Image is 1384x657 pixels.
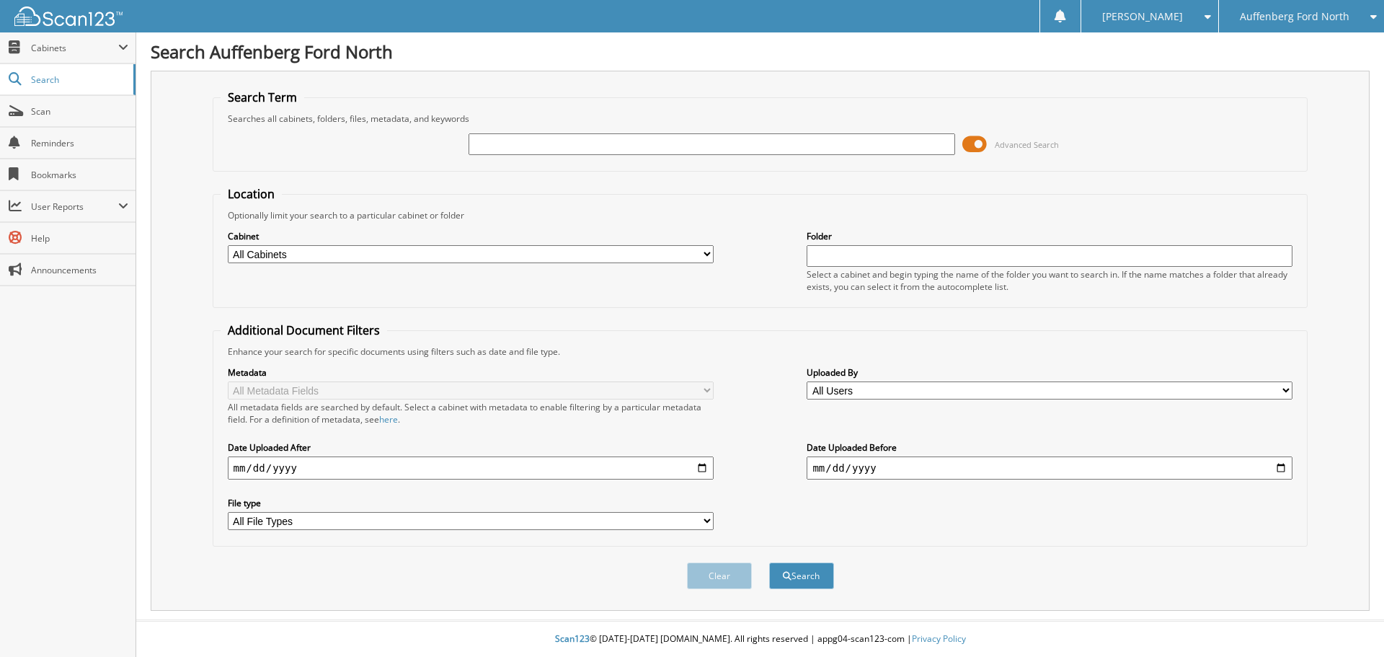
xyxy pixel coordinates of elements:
div: Searches all cabinets, folders, files, metadata, and keywords [221,113,1300,125]
h1: Search Auffenberg Ford North [151,40,1370,63]
span: Cabinets [31,42,118,54]
span: User Reports [31,200,118,213]
span: Scan [31,105,128,118]
span: Advanced Search [995,139,1059,150]
label: Folder [807,230,1292,242]
span: Reminders [31,137,128,149]
label: Uploaded By [807,366,1292,379]
span: Announcements [31,264,128,276]
a: Privacy Policy [912,632,966,645]
span: Help [31,232,128,244]
label: Date Uploaded After [228,441,714,454]
div: Select a cabinet and begin typing the name of the folder you want to search in. If the name match... [807,268,1292,293]
div: Enhance your search for specific documents using filters such as date and file type. [221,345,1300,358]
div: All metadata fields are searched by default. Select a cabinet with metadata to enable filtering b... [228,401,714,425]
input: start [228,457,714,480]
input: end [807,457,1292,480]
label: Metadata [228,366,714,379]
label: Date Uploaded Before [807,441,1292,454]
label: File type [228,497,714,509]
img: scan123-logo-white.svg [14,6,123,26]
span: Bookmarks [31,169,128,181]
legend: Additional Document Filters [221,322,387,338]
a: here [379,413,398,425]
label: Cabinet [228,230,714,242]
span: Scan123 [555,632,590,645]
button: Clear [687,563,752,589]
span: Auffenberg Ford North [1240,12,1349,21]
legend: Search Term [221,89,304,105]
div: © [DATE]-[DATE] [DOMAIN_NAME]. All rights reserved | appg04-scan123-com | [136,622,1384,657]
span: [PERSON_NAME] [1102,12,1183,21]
legend: Location [221,186,282,202]
div: Optionally limit your search to a particular cabinet or folder [221,209,1300,221]
span: Search [31,74,126,86]
button: Search [769,563,834,589]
